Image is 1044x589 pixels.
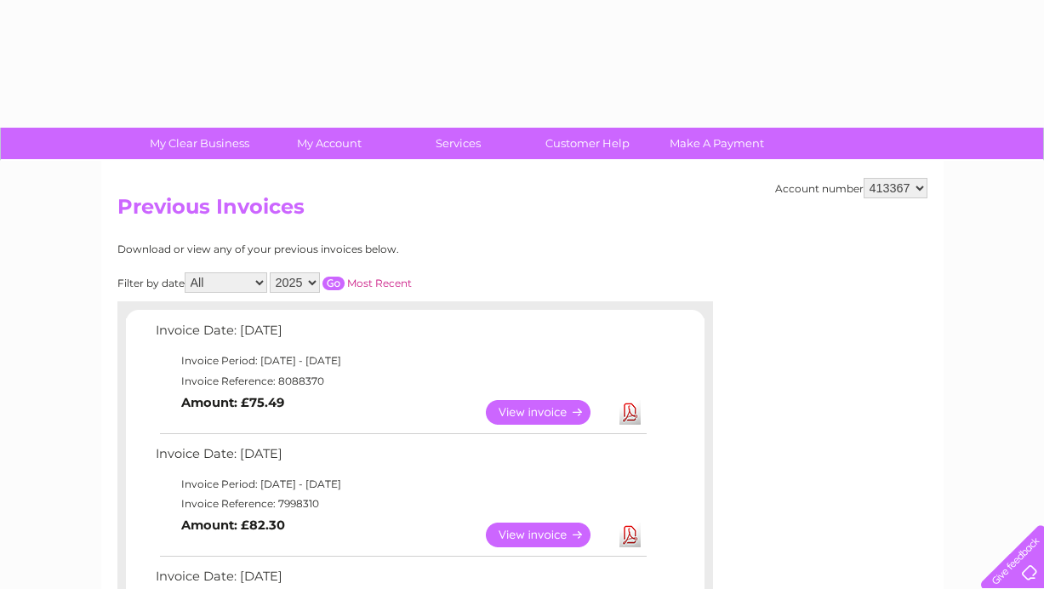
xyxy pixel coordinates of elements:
td: Invoice Period: [DATE] - [DATE] [151,474,649,495]
td: Invoice Reference: 7998310 [151,494,649,514]
a: My Account [259,128,399,159]
a: Download [619,400,641,425]
a: View [486,400,611,425]
td: Invoice Date: [DATE] [151,443,649,474]
b: Amount: £75.49 [181,395,284,410]
div: Filter by date [117,272,564,293]
h2: Previous Invoices [117,195,927,227]
td: Invoice Date: [DATE] [151,319,649,351]
td: Invoice Reference: 8088370 [151,371,649,392]
div: Download or view any of your previous invoices below. [117,243,564,255]
div: Account number [775,178,927,198]
a: Services [388,128,528,159]
a: Most Recent [347,277,412,289]
a: View [486,523,611,547]
b: Amount: £82.30 [181,518,285,533]
a: Download [619,523,641,547]
td: Invoice Period: [DATE] - [DATE] [151,351,649,371]
a: Make A Payment [647,128,787,159]
a: My Clear Business [129,128,270,159]
a: Customer Help [517,128,658,159]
